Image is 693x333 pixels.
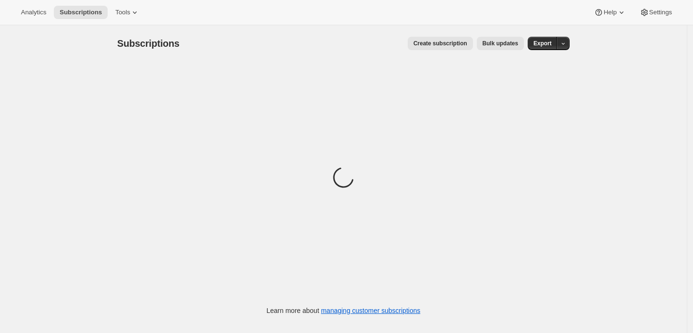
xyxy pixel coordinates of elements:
button: Tools [110,6,145,19]
span: Subscriptions [117,38,180,49]
button: Create subscription [408,37,473,50]
span: Help [603,9,616,16]
a: managing customer subscriptions [321,307,421,314]
span: Subscriptions [60,9,102,16]
button: Export [528,37,557,50]
button: Help [588,6,632,19]
span: Tools [115,9,130,16]
button: Analytics [15,6,52,19]
span: Analytics [21,9,46,16]
span: Export [533,40,552,47]
span: Settings [649,9,672,16]
p: Learn more about [267,306,421,315]
span: Bulk updates [482,40,518,47]
button: Settings [634,6,678,19]
button: Subscriptions [54,6,108,19]
span: Create subscription [413,40,467,47]
button: Bulk updates [477,37,524,50]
